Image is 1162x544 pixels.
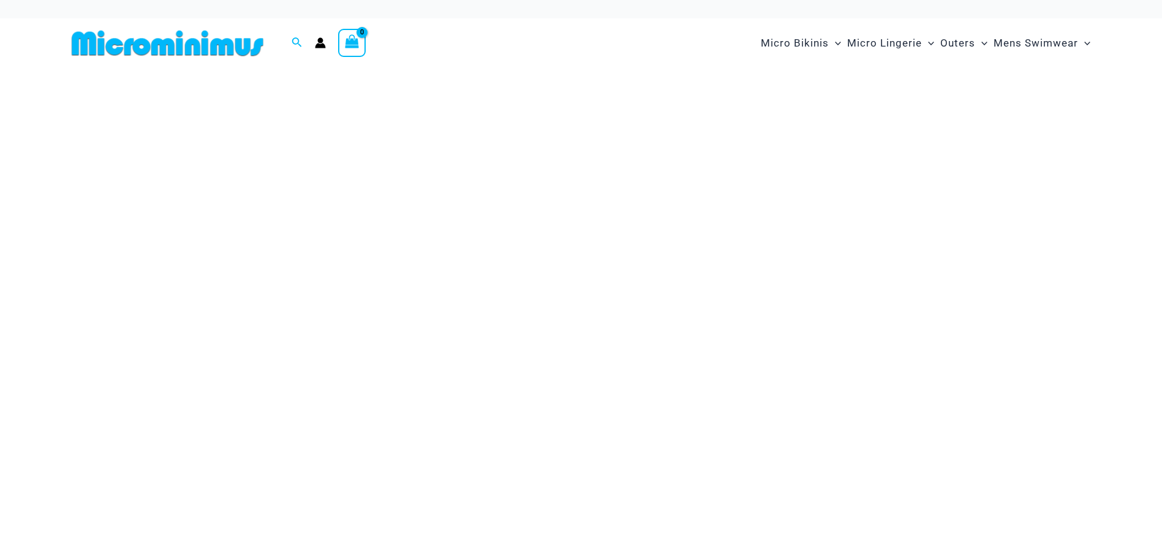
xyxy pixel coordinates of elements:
span: Mens Swimwear [994,28,1078,59]
nav: Site Navigation [756,23,1096,64]
span: Micro Bikinis [761,28,829,59]
span: Micro Lingerie [847,28,922,59]
a: OutersMenu ToggleMenu Toggle [937,25,990,62]
span: Menu Toggle [975,28,987,59]
img: MM SHOP LOGO FLAT [67,29,268,57]
a: View Shopping Cart, empty [338,29,366,57]
a: Micro BikinisMenu ToggleMenu Toggle [758,25,844,62]
span: Menu Toggle [1078,28,1090,59]
span: Menu Toggle [922,28,934,59]
a: Micro LingerieMenu ToggleMenu Toggle [844,25,937,62]
span: Menu Toggle [829,28,841,59]
span: Outers [940,28,975,59]
a: Search icon link [292,36,303,51]
a: Mens SwimwearMenu ToggleMenu Toggle [990,25,1093,62]
a: Account icon link [315,37,326,48]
